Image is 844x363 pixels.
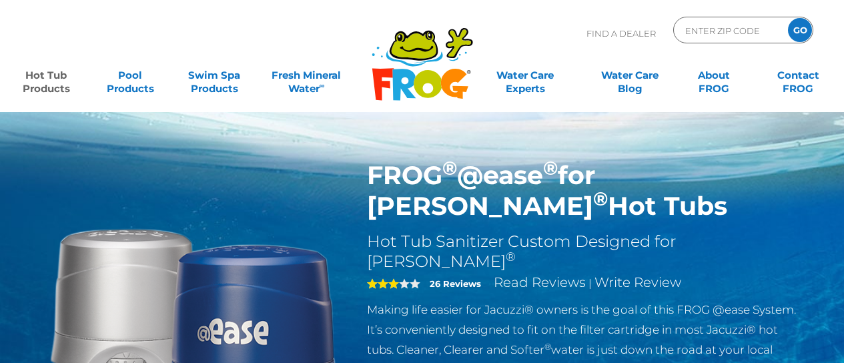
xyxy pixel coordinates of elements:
input: Zip Code Form [684,21,774,40]
a: Fresh MineralWater∞ [266,62,348,89]
a: Water CareBlog [597,62,663,89]
strong: 26 Reviews [430,278,481,289]
a: PoolProducts [97,62,163,89]
sup: ® [544,342,551,352]
a: Swim SpaProducts [181,62,247,89]
a: Write Review [594,274,681,290]
h1: FROG @ease for [PERSON_NAME] Hot Tubs [367,160,803,222]
a: Water CareExperts [472,62,578,89]
a: Hot TubProducts [13,62,79,89]
span: 3 [367,278,399,289]
sup: ® [543,156,558,179]
a: Read Reviews [494,274,586,290]
sup: ® [442,156,457,179]
a: ContactFROG [765,62,831,89]
a: AboutFROG [681,62,747,89]
input: GO [788,18,812,42]
span: | [588,277,592,290]
sup: ® [506,250,516,264]
sup: ® [593,187,608,210]
p: Find A Dealer [586,17,656,50]
sup: ∞ [320,81,325,90]
h2: Hot Tub Sanitizer Custom Designed for [PERSON_NAME] [367,232,803,272]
